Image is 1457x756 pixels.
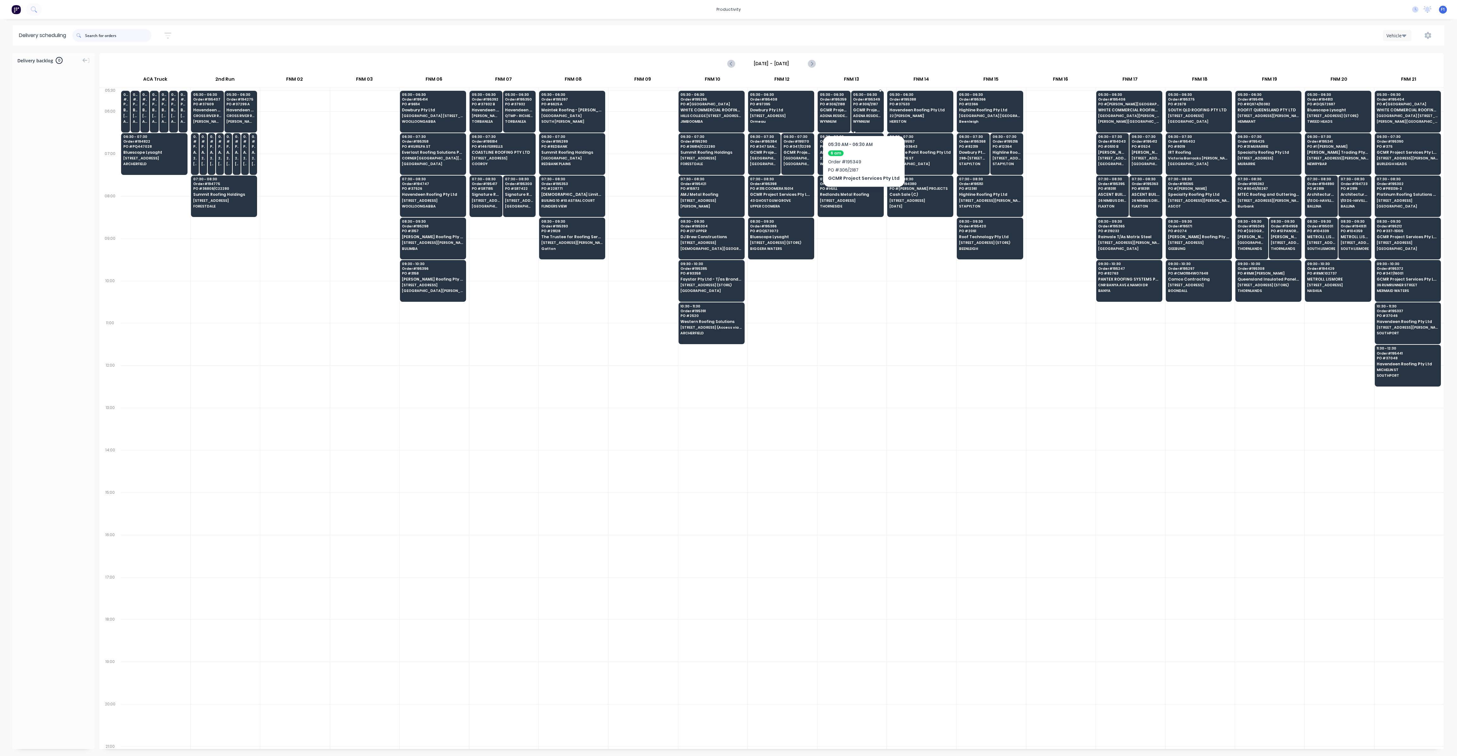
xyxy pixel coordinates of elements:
span: ARCHERFIELD [181,120,185,123]
span: PO # 146 FERRELLS [472,145,533,148]
span: Order # 195295 [680,97,742,101]
span: Order # 194813 [1307,97,1368,101]
span: PO # 0524 [1132,145,1160,148]
span: PO # THE ESPLANADE [820,145,881,148]
span: 29 CORYMBIA PL (STORE) [252,156,255,160]
div: FNM 20 [1304,74,1374,88]
span: Bluescope Lysaght [123,150,185,154]
span: 06:30 - 07:30 [1168,135,1229,139]
span: [GEOGRAPHIC_DATA] [GEOGRAPHIC_DATA] [750,156,778,160]
span: [PERSON_NAME] Roofing Pty Ltd [1098,150,1127,154]
span: # 195063 [218,139,222,143]
span: # 194969 [152,97,157,101]
span: Order # 195412 [1132,139,1160,143]
span: # 194742 [201,139,205,143]
span: PO # DQ572786 [171,102,176,106]
span: 06:30 [201,135,205,139]
span: 14 GOLSPIE ST [889,156,951,160]
span: Beenleigh [959,120,1020,123]
span: Order # 194822 [123,139,185,143]
span: PO # 96114 [402,102,463,106]
span: ADENA RESIDENCES [GEOGRAPHIC_DATA] [820,114,848,118]
span: 05:30 - 06:30 [959,93,1020,96]
span: # 195148 [181,97,185,101]
span: Havendeen Roofing Pty Ltd [889,108,951,112]
span: PO # PQ447028 [123,145,185,148]
span: PO # 37533 [889,102,951,106]
span: 06:30 - 07:30 [680,135,742,139]
span: Apollo Home Improvement (QLD) Pty Ltd [210,150,213,154]
span: PO # DQ572856 [142,102,147,106]
span: PO # [GEOGRAPHIC_DATA] [680,102,742,106]
span: PO # 36814/C22280 [680,145,742,148]
span: # 195172 [171,97,176,101]
span: PO # 37932 B [472,102,500,106]
span: PO # 21038 [252,145,255,148]
span: 06:30 [226,135,230,139]
span: WHITE COMMERCIAL ROOFING PTY LTD [1098,108,1159,112]
div: Delivery scheduling [13,25,72,46]
span: [STREET_ADDRESS][PERSON_NAME] (STORE) [142,114,147,118]
span: [PERSON_NAME][GEOGRAPHIC_DATA] [1098,120,1159,123]
span: PO # 12364 [993,145,1021,148]
span: Apollo Home Improvement (QLD) Pty Ltd [235,150,238,154]
span: Order # 195316 [993,139,1021,143]
span: PO # 21043 [210,145,213,148]
span: WYNNUM [820,120,848,123]
span: [PERSON_NAME] *QTMP* [472,114,500,118]
span: 06:30 - 07:30 [959,135,987,139]
span: Apollo Home Improvement (QLD) Pty Ltd [252,150,255,154]
span: [STREET_ADDRESS][PERSON_NAME][PERSON_NAME] [1238,114,1299,118]
span: Order # 195425 [1238,139,1299,143]
span: PO # 0510 B [1098,145,1127,148]
span: PO # 2678 [1168,102,1229,106]
span: Order # 195375 [1168,97,1229,101]
span: PO # 21015 [235,145,238,148]
span: [GEOGRAPHIC_DATA][PERSON_NAME] [1098,114,1159,118]
span: SOUTH QLD ROOFING PTY LTD [1168,108,1229,112]
span: # 195354 [226,139,230,143]
span: [STREET_ADDRESS][PERSON_NAME] (STORE) [1377,156,1438,160]
span: PO # 12366 [959,102,1020,106]
span: WHITE COMMERCIAL ROOFING PTY LTD [680,108,742,112]
span: Order # 195406 [1098,97,1159,101]
span: Highline Roofing Pty Ltd [959,108,1020,112]
span: Apollo Home Improvement (QLD) Pty Ltd [218,150,222,154]
span: Dowbury Pty Ltd [959,150,987,154]
span: # 194737 [235,139,238,143]
span: Order # 195350 [505,97,533,101]
img: Factory [11,5,21,14]
span: Bluescope Lysaght [1307,108,1368,112]
span: Maintek Roofing - [PERSON_NAME] [541,108,603,112]
span: ROOFIT QUEENSLAND PTY LTD [1238,108,1299,112]
div: ACA Truck [120,74,190,88]
span: 06:30 - 07:30 [1132,135,1160,139]
span: Order # 195390 [1377,139,1438,143]
div: FNM 13 [817,74,886,88]
span: ARCHERFIELD [171,120,176,123]
div: FNM 03 [329,74,399,88]
span: PO # 37932 [505,102,533,106]
span: 06:30 - 07:30 [1238,135,1299,139]
span: 06:30 - 07:30 [993,135,1021,139]
div: 05:30 [99,87,121,108]
span: [STREET_ADDRESS] [1168,114,1229,118]
span: 06:30 - 07:30 [541,135,603,139]
span: CROSS RIVER RAIL [GEOGRAPHIC_DATA] [226,114,255,118]
span: ARCHERFIELD [162,120,166,123]
span: 05:30 - 06:30 [541,93,603,96]
span: WOOLLOONGABBA [402,120,463,123]
span: 06:30 [210,135,213,139]
span: [STREET_ADDRESS] (STORE) [1307,114,1368,118]
span: 06:30 - 07:30 [1377,135,1438,139]
span: GCMR Project Services Pty Ltd [853,108,882,112]
span: 05:30 - 06:30 [680,93,742,96]
span: Order # 195402 [1168,139,1229,143]
span: 05:30 [142,93,147,96]
span: WYNNUM [853,120,882,123]
span: 06:30 - 07:30 [889,135,951,139]
div: FNM 08 [538,74,608,88]
span: [STREET_ADDRESS][PERSON_NAME] (STORE) [162,114,166,118]
span: ARCHERFIELD [133,120,138,123]
span: PO # 306/2187 [853,102,882,106]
